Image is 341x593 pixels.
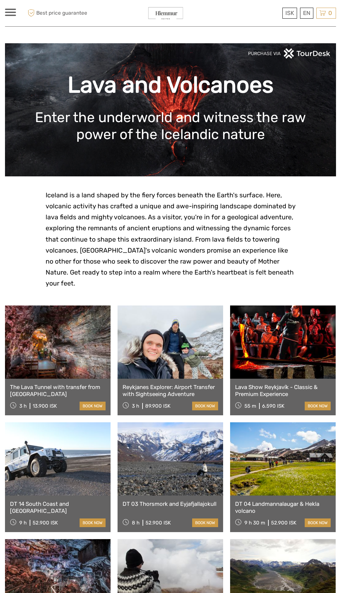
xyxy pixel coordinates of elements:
span: Iceland is a land shaped by the fiery forces beneath the Earth's surface. Here, volcanic activity... [46,191,295,287]
span: 8 h [132,520,140,526]
h1: Lava and Volcanoes [15,72,326,99]
div: 89.900 ISK [145,403,170,409]
span: 55 m [244,403,256,409]
a: book now [192,518,218,527]
a: DT 14 South Coast and [GEOGRAPHIC_DATA] [10,500,106,514]
span: 3 h [19,403,27,409]
a: The Lava Tunnel with transfer from [GEOGRAPHIC_DATA] [10,384,106,397]
a: book now [192,402,218,410]
div: 52.900 ISK [33,520,58,526]
span: 3 h [132,403,139,409]
img: General Info: [146,5,185,21]
a: DT 03 Thorsmork and Eyjafjallajokull [123,500,218,507]
div: 52.900 ISK [146,520,171,526]
div: EN [300,8,313,19]
span: 9 h 30 m [244,520,265,526]
span: 9 h [19,520,27,526]
img: PurchaseViaTourDeskwhite.png [248,48,331,59]
a: Lava Show Reykjavík - Classic & Premium Experience [235,384,331,397]
a: book now [80,402,106,410]
a: book now [305,518,331,527]
a: book now [305,402,331,410]
span: Best price guarantee [26,8,88,19]
a: DT 04 Landmannalaugar & Hekla volcano [235,500,331,514]
span: ISK [285,10,294,16]
a: book now [80,518,106,527]
span: 0 [327,10,333,16]
a: Reykjanes Explorer: Airport Transfer with Sightseeing Adventure [123,384,218,397]
div: 6.590 ISK [262,403,284,409]
div: 13.900 ISK [33,403,57,409]
h1: Enter the underworld and witness the raw power of the Icelandic nature [15,109,326,143]
div: 52.900 ISK [271,520,296,526]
